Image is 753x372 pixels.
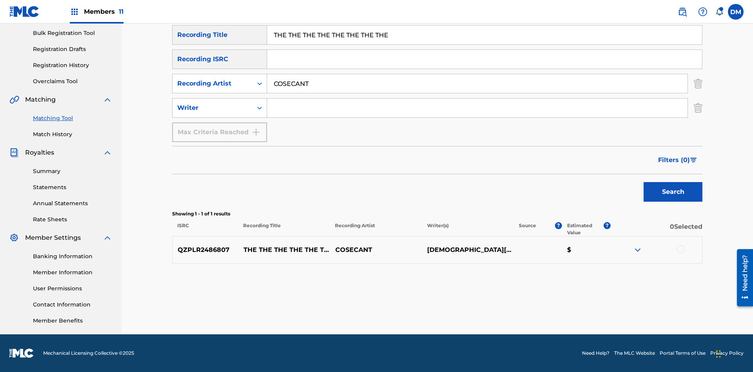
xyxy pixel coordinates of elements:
[715,8,723,16] div: Notifications
[33,114,112,122] a: Matching Tool
[25,148,54,157] span: Royalties
[9,148,19,157] img: Royalties
[119,8,124,15] span: 11
[25,233,81,243] span: Member Settings
[238,222,330,236] p: Recording Title
[25,95,56,104] span: Matching
[604,222,611,229] span: ?
[644,182,702,202] button: Search
[9,6,40,17] img: MLC Logo
[567,222,603,236] p: Estimated Value
[33,199,112,208] a: Annual Statements
[84,7,124,16] span: Members
[675,4,690,20] a: Public Search
[614,350,655,357] a: The MLC Website
[698,7,708,16] img: help
[172,222,238,236] p: ISRC
[172,210,702,217] p: Showing 1 - 1 of 1 results
[695,4,711,20] div: Help
[694,98,702,118] img: Delete Criterion
[422,222,513,236] p: Writer(s)
[660,350,706,357] a: Portal Terms of Use
[33,252,112,261] a: Banking Information
[33,183,112,191] a: Statements
[238,245,330,255] p: THE THE THE THE THE THE THE THE
[633,245,642,255] img: expand
[33,77,112,86] a: Overclaims Tool
[555,222,562,229] span: ?
[690,158,697,162] img: filter
[33,317,112,325] a: Member Benefits
[177,79,248,88] div: Recording Artist
[9,233,19,243] img: Member Settings
[103,95,112,104] img: expand
[33,284,112,293] a: User Permissions
[611,222,702,236] p: 0 Selected
[103,233,112,243] img: expand
[173,245,238,255] p: QZPLR2486807
[653,150,702,170] button: Filters (0)
[9,348,34,358] img: logo
[9,95,19,104] img: Matching
[694,74,702,93] img: Delete Criterion
[33,130,112,139] a: Match History
[43,350,134,357] span: Mechanical Licensing Collective © 2025
[658,155,690,165] span: Filters ( 0 )
[710,350,744,357] a: Privacy Policy
[177,103,248,113] div: Writer
[33,45,112,53] a: Registration Drafts
[728,4,744,20] div: User Menu
[330,245,422,255] p: COSECANT
[70,7,79,16] img: Top Rightsholders
[33,301,112,309] a: Contact Information
[714,334,753,372] iframe: Chat Widget
[33,29,112,37] a: Bulk Registration Tool
[172,25,702,206] form: Search Form
[33,268,112,277] a: Member Information
[731,246,753,310] iframe: Resource Center
[33,167,112,175] a: Summary
[678,7,687,16] img: search
[330,222,422,236] p: Recording Artist
[422,245,513,255] p: [DEMOGRAPHIC_DATA][PERSON_NAME]
[33,61,112,69] a: Registration History
[33,215,112,224] a: Rate Sheets
[716,342,721,366] div: Drag
[562,245,611,255] p: $
[582,350,609,357] a: Need Help?
[103,148,112,157] img: expand
[519,222,536,236] p: Source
